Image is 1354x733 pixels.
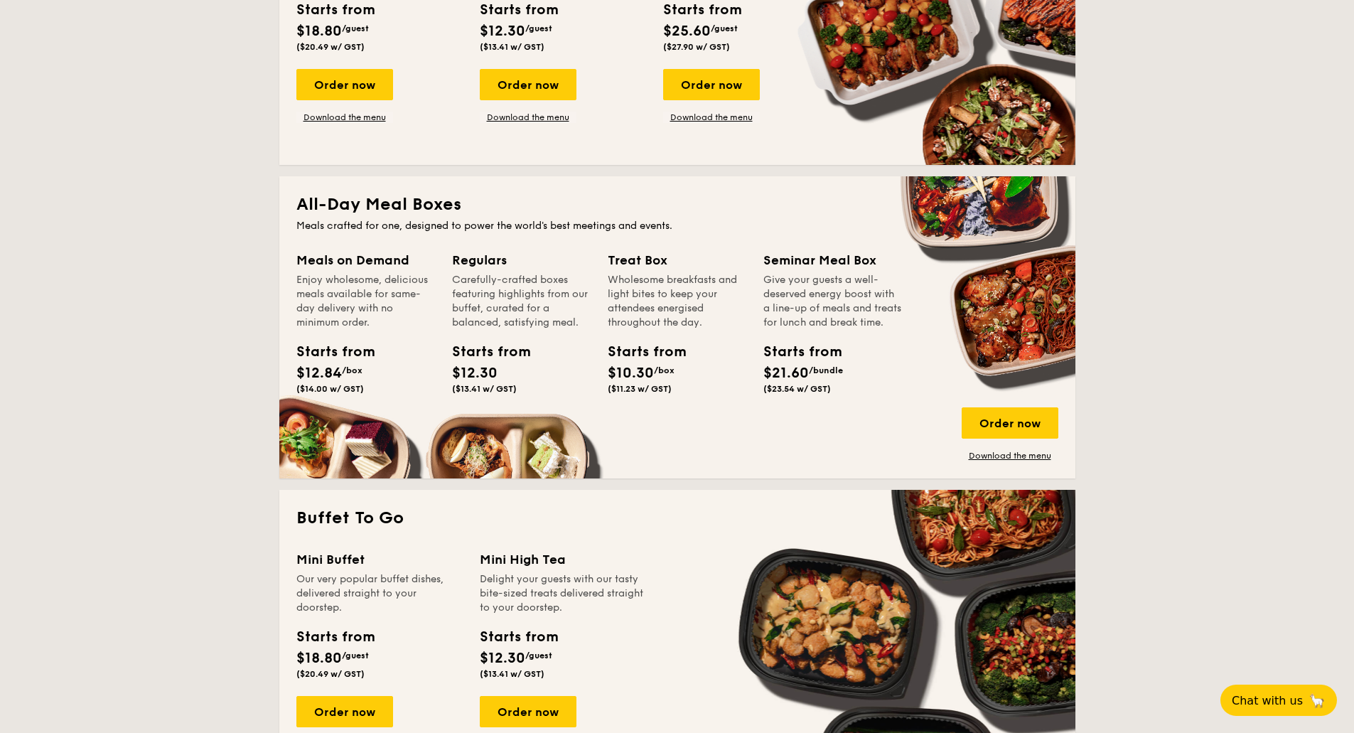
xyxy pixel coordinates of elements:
span: /guest [342,23,369,33]
button: Chat with us🦙 [1220,685,1337,716]
a: Download the menu [663,112,760,123]
div: Starts from [296,341,360,363]
span: $12.30 [452,365,498,382]
div: Enjoy wholesome, delicious meals available for same-day delivery with no minimum order. [296,273,435,330]
span: ($13.41 w/ GST) [480,669,544,679]
span: ($27.90 w/ GST) [663,42,730,52]
span: /guest [525,651,552,660]
span: ($13.41 w/ GST) [452,384,517,394]
div: Order now [296,69,393,100]
a: Download the menu [296,112,393,123]
div: Starts from [452,341,516,363]
div: Order now [480,69,576,100]
div: Starts from [296,626,374,648]
div: Starts from [480,626,557,648]
span: ($20.49 w/ GST) [296,669,365,679]
span: /guest [342,651,369,660]
span: /bundle [809,365,843,375]
h2: All-Day Meal Boxes [296,193,1058,216]
span: $18.80 [296,650,342,667]
h2: Buffet To Go [296,507,1058,530]
span: /guest [525,23,552,33]
div: Starts from [608,341,672,363]
div: Order now [480,696,576,727]
div: Order now [296,696,393,727]
span: $21.60 [763,365,809,382]
div: Meals crafted for one, designed to power the world's best meetings and events. [296,219,1058,233]
div: Treat Box [608,250,746,270]
div: Mini Buffet [296,550,463,569]
div: Carefully-crafted boxes featuring highlights from our buffet, curated for a balanced, satisfying ... [452,273,591,330]
span: ($20.49 w/ GST) [296,42,365,52]
span: ($23.54 w/ GST) [763,384,831,394]
span: 🦙 [1309,692,1326,709]
span: $12.30 [480,23,525,40]
span: ($11.23 w/ GST) [608,384,672,394]
span: Chat with us [1232,694,1303,707]
div: Starts from [763,341,827,363]
div: Meals on Demand [296,250,435,270]
div: Our very popular buffet dishes, delivered straight to your doorstep. [296,572,463,615]
span: /box [342,365,362,375]
span: $18.80 [296,23,342,40]
div: Give your guests a well-deserved energy boost with a line-up of meals and treats for lunch and br... [763,273,902,330]
div: Order now [962,407,1058,439]
span: ($14.00 w/ GST) [296,384,364,394]
a: Download the menu [480,112,576,123]
span: $25.60 [663,23,711,40]
span: $12.30 [480,650,525,667]
span: $12.84 [296,365,342,382]
span: /guest [711,23,738,33]
div: Regulars [452,250,591,270]
div: Seminar Meal Box [763,250,902,270]
span: $10.30 [608,365,654,382]
a: Download the menu [962,450,1058,461]
span: /box [654,365,675,375]
span: ($13.41 w/ GST) [480,42,544,52]
div: Mini High Tea [480,550,646,569]
div: Wholesome breakfasts and light bites to keep your attendees energised throughout the day. [608,273,746,330]
div: Delight your guests with our tasty bite-sized treats delivered straight to your doorstep. [480,572,646,615]
div: Order now [663,69,760,100]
